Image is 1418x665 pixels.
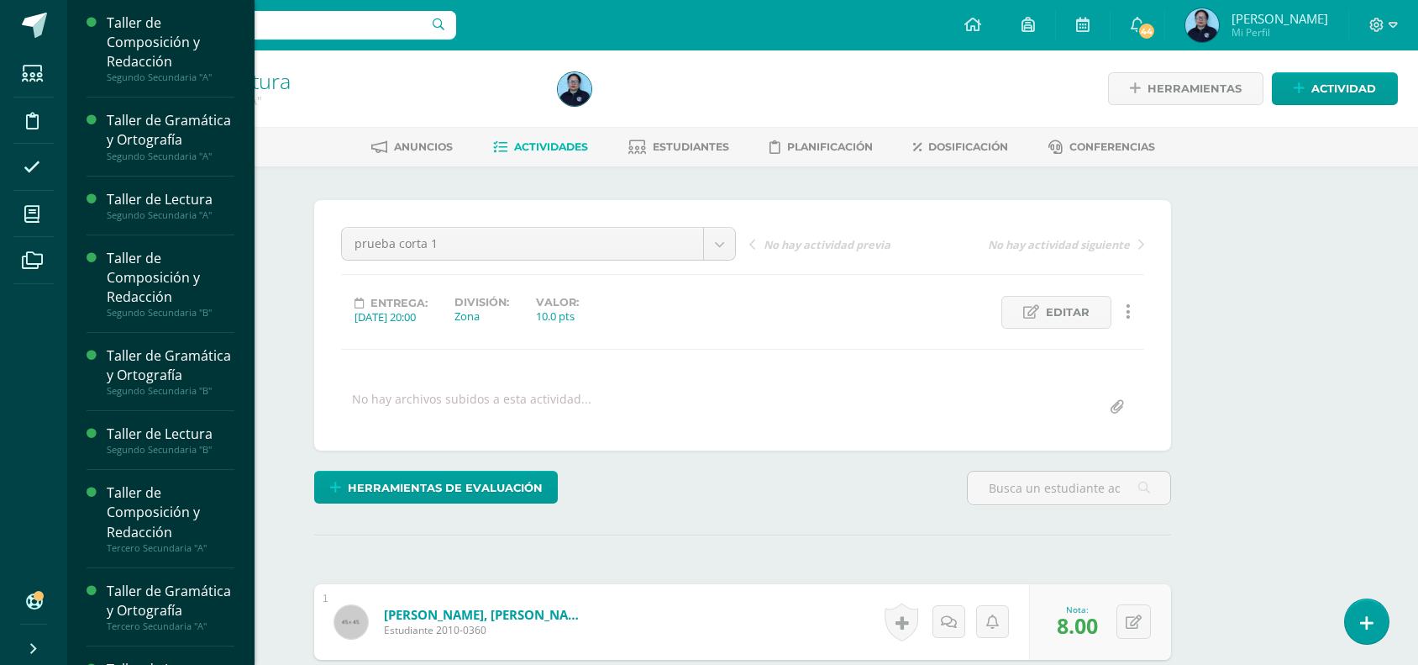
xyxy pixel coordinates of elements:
div: Taller de Gramática y Ortografía [107,111,234,150]
div: Taller de Lectura [107,190,234,209]
div: Tercero Secundaria "A" [107,620,234,632]
span: Estudiantes [653,140,729,153]
span: Actividad [1311,73,1376,104]
h1: Taller de Lectura [131,69,538,92]
a: Conferencias [1048,134,1155,161]
span: 8.00 [1057,611,1098,640]
a: Taller de Gramática y OrtografíaSegundo Secundaria "A" [107,111,234,161]
a: Anuncios [371,134,453,161]
span: Estudiante 2010-0360 [384,623,586,637]
a: Taller de LecturaSegundo Secundaria "B" [107,425,234,456]
a: Actividad [1272,72,1398,105]
a: Taller de LecturaSegundo Secundaria "A" [107,190,234,221]
div: Taller de Gramática y Ortografía [107,582,234,620]
div: Segundo Secundaria "A" [107,150,234,162]
span: [PERSON_NAME] [1232,10,1328,27]
div: Taller de Composición y Redacción [107,483,234,541]
div: Tercero Secundaria "A" [107,542,234,554]
span: Conferencias [1069,140,1155,153]
a: Herramientas de evaluación [314,471,558,504]
div: Segundo Secundaria "B" [107,307,234,319]
div: Tercero Secundaria 'A' [131,92,538,108]
div: Segundo Secundaria "A" [107,71,234,83]
div: Taller de Lectura [107,425,234,444]
a: Actividades [493,134,588,161]
span: Actividades [514,140,588,153]
input: Busca un usuario... [78,11,456,40]
a: [PERSON_NAME], [PERSON_NAME] [384,606,586,623]
a: Dosificación [913,134,1008,161]
a: Planificación [769,134,873,161]
img: 45x45 [334,605,368,639]
a: Taller de Gramática y OrtografíaTercero Secundaria "A" [107,582,234,632]
span: 44 [1137,22,1156,40]
div: Taller de Composición y Redacción [107,13,234,71]
div: Segundo Secundaria "B" [107,444,234,456]
div: Taller de Gramática y Ortografía [107,346,234,385]
img: b2321dda38d0346e3052fe380a7563d1.png [1185,8,1219,42]
span: Entrega: [370,297,428,309]
a: Herramientas [1108,72,1263,105]
a: prueba corta 1 [342,228,735,260]
span: Editar [1046,297,1090,328]
div: Taller de Composición y Redacción [107,249,234,307]
input: Busca un estudiante aquí... [968,472,1170,504]
div: No hay archivos subidos a esta actividad... [352,391,591,424]
span: Herramientas de evaluación [348,472,543,504]
div: [DATE] 20:00 [354,309,428,325]
span: No hay actividad siguiente [988,237,1130,252]
a: Taller de Composición y RedacciónTercero Secundaria "A" [107,483,234,553]
div: 10.0 pts [536,309,579,324]
a: Estudiantes [628,134,729,161]
div: Segundo Secundaria "A" [107,209,234,221]
div: Segundo Secundaria "B" [107,385,234,397]
span: Planificación [787,140,873,153]
a: Taller de Gramática y OrtografíaSegundo Secundaria "B" [107,346,234,397]
a: Taller de Composición y RedacciónSegundo Secundaria "A" [107,13,234,83]
label: Valor: [536,296,579,309]
span: Mi Perfil [1232,25,1328,40]
span: No hay actividad previa [764,237,890,252]
div: Zona [454,309,509,324]
img: b2321dda38d0346e3052fe380a7563d1.png [558,72,591,106]
span: Herramientas [1148,73,1242,104]
span: Dosificación [928,140,1008,153]
span: Anuncios [394,140,453,153]
span: prueba corta 1 [354,228,691,260]
a: Taller de Composición y RedacciónSegundo Secundaria "B" [107,249,234,319]
label: División: [454,296,509,309]
div: Nota: [1057,604,1098,615]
